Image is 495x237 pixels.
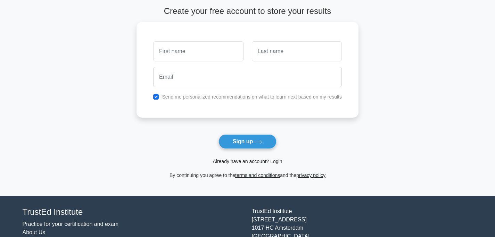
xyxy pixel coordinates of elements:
label: Send me personalized recommendations on what to learn next based on my results [162,94,342,100]
a: privacy policy [296,172,325,178]
a: Already have an account? Login [213,159,282,164]
h4: TrustEd Institute [23,207,244,217]
a: About Us [23,229,46,235]
a: terms and conditions [235,172,280,178]
button: Sign up [218,134,277,149]
input: Last name [252,41,342,61]
h4: Create your free account to store your results [137,6,358,16]
input: First name [153,41,243,61]
div: By continuing you agree to the and the [132,171,363,179]
a: Practice for your certification and exam [23,221,119,227]
input: Email [153,67,342,87]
